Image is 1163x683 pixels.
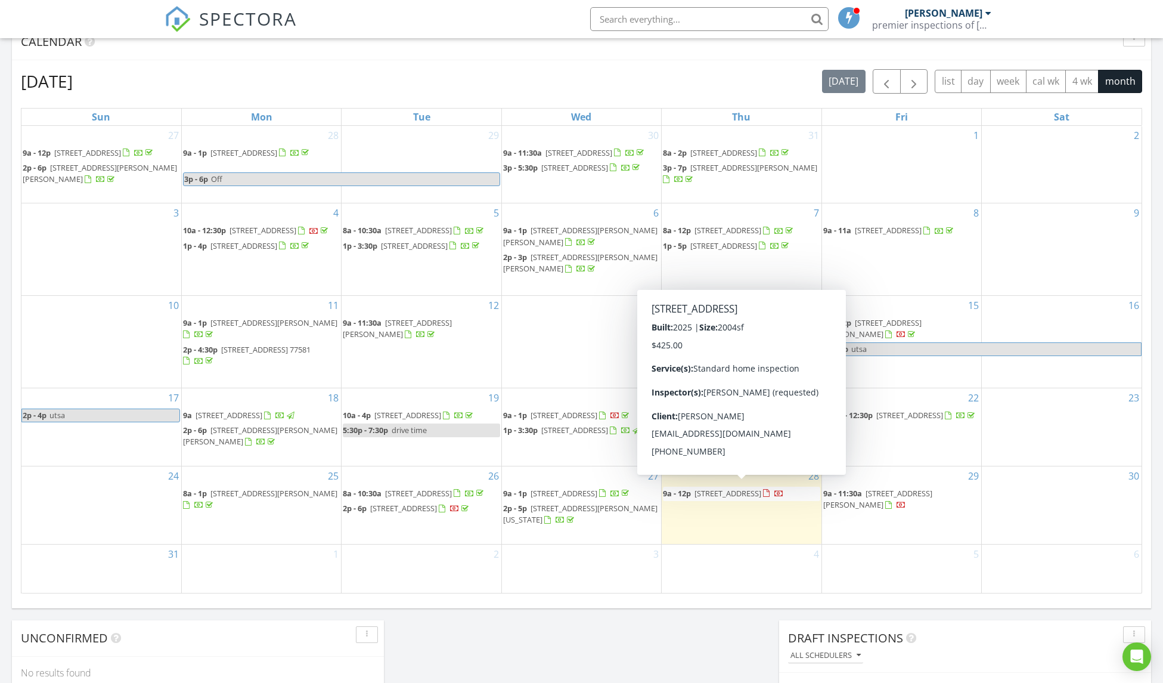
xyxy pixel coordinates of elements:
span: Off [211,174,222,184]
a: Thursday [730,109,753,125]
a: 2p - 6p [STREET_ADDRESS][PERSON_NAME][PERSON_NAME] [183,424,340,449]
a: 2p - 6p [STREET_ADDRESS] [663,332,791,343]
a: Go to August 11, 2025 [325,296,341,315]
a: 8a - 12p [STREET_ADDRESS] [663,224,820,238]
a: 9a - 11:30a [STREET_ADDRESS] [503,146,660,160]
span: 2p - 4p [824,343,849,356]
td: Go to September 5, 2025 [821,544,981,592]
a: Go to August 5, 2025 [491,203,501,222]
a: Go to August 4, 2025 [331,203,341,222]
a: 8:30a - 12:30p [STREET_ADDRESS] [823,409,980,423]
span: 1p - 3:30p [503,425,538,435]
span: 8a - 2p [663,147,687,158]
td: Go to August 29, 2025 [821,466,981,544]
span: [STREET_ADDRESS] [210,240,277,251]
a: 8a - 12p [STREET_ADDRESS] [663,225,795,236]
span: [STREET_ADDRESS][PERSON_NAME] [343,317,452,339]
a: Go to August 15, 2025 [966,296,981,315]
td: Go to August 19, 2025 [342,388,501,466]
span: [STREET_ADDRESS] [541,425,608,435]
td: Go to August 5, 2025 [342,203,501,296]
td: Go to August 8, 2025 [821,203,981,296]
button: list [935,70,962,93]
a: 3p - 5:30p [STREET_ADDRESS] [503,161,660,175]
a: 2p - 3p [STREET_ADDRESS][PERSON_NAME][PERSON_NAME] [503,252,658,274]
td: Go to August 1, 2025 [821,126,981,203]
a: Go to August 25, 2025 [325,466,341,486]
span: 9a - 1p [503,225,527,236]
a: Go to August 27, 2025 [646,466,661,486]
td: Go to September 4, 2025 [662,544,821,592]
span: [STREET_ADDRESS] 77581 [221,344,311,355]
a: Go to August 31, 2025 [166,545,181,564]
td: Go to August 20, 2025 [501,388,661,466]
td: Go to August 18, 2025 [181,388,341,466]
td: Go to August 15, 2025 [821,296,981,388]
span: 2p - 4p [22,409,47,422]
span: [STREET_ADDRESS][PERSON_NAME][PERSON_NAME] [503,225,658,247]
a: Go to August 8, 2025 [971,203,981,222]
span: 8a - 10:30a [343,488,382,499]
a: 9a - 1p [STREET_ADDRESS] [503,487,660,501]
span: drive time [392,425,427,435]
span: 9a - 11:30a [343,317,382,328]
span: [STREET_ADDRESS] [385,488,452,499]
a: Go to August 1, 2025 [971,126,981,145]
a: Go to August 18, 2025 [325,388,341,407]
a: 9a - 11:30a [STREET_ADDRESS][PERSON_NAME] [823,487,980,512]
span: 1p - 4p [183,240,207,251]
a: 1p - 4p [STREET_ADDRESS] [183,239,340,254]
span: [STREET_ADDRESS] [531,488,597,499]
a: 8a - 1p [STREET_ADDRESS][PERSON_NAME] [183,488,337,510]
a: 9a [STREET_ADDRESS] [183,410,296,421]
span: Calendar [21,33,82,50]
a: 8a - 12p [STREET_ADDRESS] [663,317,795,328]
td: Go to September 2, 2025 [342,544,501,592]
td: Go to August 22, 2025 [821,388,981,466]
a: Go to September 3, 2025 [651,545,661,564]
span: 9a - 11a [823,225,851,236]
div: All schedulers [790,651,861,660]
span: Unconfirmed [21,630,108,646]
a: 9a - 11:30a [STREET_ADDRESS][PERSON_NAME] [343,316,500,342]
span: 10a - 4p [343,410,371,421]
a: 2p - 3p [STREET_ADDRESS][PERSON_NAME][PERSON_NAME] [503,251,660,276]
a: Go to July 28, 2025 [325,126,341,145]
span: [STREET_ADDRESS] [531,410,597,421]
a: Go to August 21, 2025 [806,388,821,407]
span: [STREET_ADDRESS][PERSON_NAME][PERSON_NAME] [23,162,177,184]
a: 8a - 10:30a [STREET_ADDRESS] [343,487,500,501]
td: Go to August 6, 2025 [501,203,661,296]
a: 9a - 12p [STREET_ADDRESS] [23,147,155,158]
a: Go to August 9, 2025 [1131,203,1142,222]
div: Open Intercom Messenger [1122,642,1151,671]
button: Next month [900,69,928,94]
a: 9a - 1p [STREET_ADDRESS] [183,147,311,158]
a: Go to September 5, 2025 [971,545,981,564]
a: 9a - 11a [STREET_ADDRESS] [823,225,956,236]
button: Previous month [873,69,901,94]
td: Go to August 11, 2025 [181,296,341,388]
span: 8a - 10:30a [343,225,382,236]
span: 9a - 1p [503,410,527,421]
a: Go to September 4, 2025 [811,545,821,564]
a: Go to September 6, 2025 [1131,545,1142,564]
a: Go to July 29, 2025 [486,126,501,145]
td: Go to August 24, 2025 [21,466,181,544]
a: Go to August 26, 2025 [486,466,501,486]
span: 9a - 1p [183,147,207,158]
a: 8a - 1p [STREET_ADDRESS][PERSON_NAME] [183,487,340,512]
button: month [1098,70,1142,93]
span: [STREET_ADDRESS][PERSON_NAME][PERSON_NAME] [183,425,337,447]
a: Go to August 24, 2025 [166,466,181,486]
span: SPECTORA [199,6,297,31]
span: [STREET_ADDRESS] [370,503,437,514]
span: 9a - 3p [663,410,687,421]
a: 9a - 11:30a [STREET_ADDRESS] [503,147,646,158]
td: Go to July 30, 2025 [501,126,661,203]
span: [STREET_ADDRESS] [54,147,121,158]
span: [STREET_ADDRESS][PERSON_NAME] [210,317,337,328]
span: utsa [851,344,867,354]
a: 10a - 4p [STREET_ADDRESS] [343,410,475,421]
td: Go to August 14, 2025 [662,296,821,388]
